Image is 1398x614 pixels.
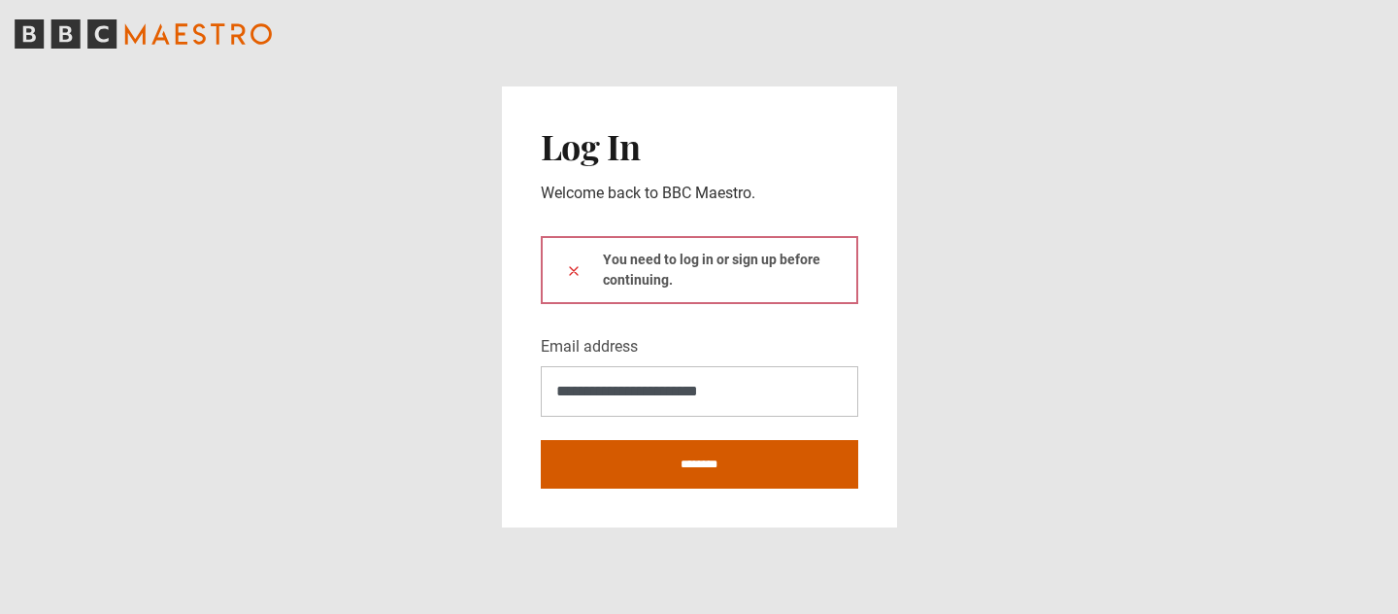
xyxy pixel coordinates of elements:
[15,19,272,49] svg: BBC Maestro
[541,182,858,205] p: Welcome back to BBC Maestro.
[541,125,858,166] h2: Log In
[541,236,858,304] div: You need to log in or sign up before continuing.
[541,335,638,358] label: Email address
